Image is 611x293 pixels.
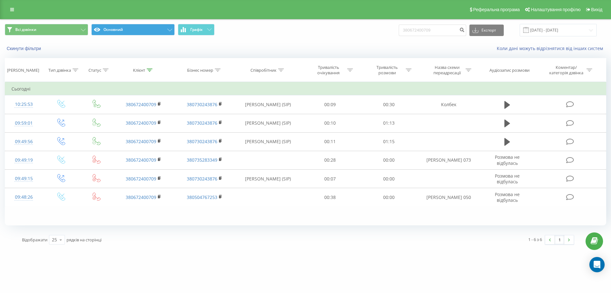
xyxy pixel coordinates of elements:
div: Аудіозапис розмови [489,68,530,73]
a: 380672400709 [126,138,156,144]
a: 1 [555,235,564,244]
td: Колбек [418,95,479,114]
td: 00:09 [301,95,359,114]
div: 09:48:26 [11,191,36,203]
a: Коли дані можуть відрізнятися вiд інших систем [497,45,606,51]
td: [PERSON_NAME] (SIP) [235,95,301,114]
div: Тип дзвінка [48,68,71,73]
div: Open Intercom Messenger [589,257,605,272]
td: [PERSON_NAME] (SIP) [235,132,301,151]
td: 01:15 [359,132,418,151]
a: 380504767253 [187,194,217,200]
div: 09:59:01 [11,117,36,129]
span: Всі дзвінки [15,27,36,32]
td: 00:07 [301,170,359,188]
button: Скинути фільтри [5,46,44,51]
button: Графік [178,24,214,35]
span: Вихід [591,7,602,12]
a: 380672400709 [126,101,156,107]
span: Реферальна програма [473,7,520,12]
div: Бізнес номер [187,68,213,73]
div: 25 [52,237,57,243]
div: 10:25:53 [11,98,36,111]
button: Всі дзвінки [5,24,88,35]
a: 380730243876 [187,176,217,182]
a: 380730243876 [187,101,217,107]
div: 09:49:56 [11,136,36,148]
td: 00:00 [359,188,418,207]
div: Коментар/категорія дзвінка [548,65,585,76]
a: 380672400709 [126,176,156,182]
span: Налаштування профілю [531,7,580,12]
td: 00:30 [359,95,418,114]
td: 00:10 [301,114,359,132]
td: [PERSON_NAME] 073 [418,151,479,169]
div: Клієнт [133,68,145,73]
button: Експорт [469,25,504,36]
a: 380735283349 [187,157,217,163]
td: [PERSON_NAME] (SIP) [235,170,301,188]
td: [PERSON_NAME] (SIP) [235,114,301,132]
span: Розмова не відбулась [495,173,520,185]
td: [PERSON_NAME] 050 [418,188,479,207]
td: 00:38 [301,188,359,207]
div: 09:49:15 [11,172,36,185]
div: Тривалість розмови [370,65,404,76]
div: 1 - 6 з 6 [528,236,542,243]
span: Відображати [22,237,47,243]
a: 380672400709 [126,157,156,163]
a: 380730243876 [187,138,217,144]
span: Розмова не відбулась [495,191,520,203]
span: Розмова не відбулась [495,154,520,166]
td: 00:11 [301,132,359,151]
div: Назва схеми переадресації [430,65,464,76]
td: 00:00 [359,170,418,188]
span: Графік [190,27,203,32]
div: [PERSON_NAME] [7,68,39,73]
td: 01:13 [359,114,418,132]
input: Пошук за номером [399,25,466,36]
div: Співробітник [250,68,277,73]
a: 380730243876 [187,120,217,126]
td: Сьогодні [5,83,606,95]
a: 380672400709 [126,120,156,126]
a: 380672400709 [126,194,156,200]
div: Тривалість очікування [312,65,346,76]
td: 00:00 [359,151,418,169]
div: Статус [88,68,101,73]
span: рядків на сторінці [67,237,102,243]
button: Основний [91,24,175,35]
td: 00:28 [301,151,359,169]
div: 09:49:19 [11,154,36,166]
